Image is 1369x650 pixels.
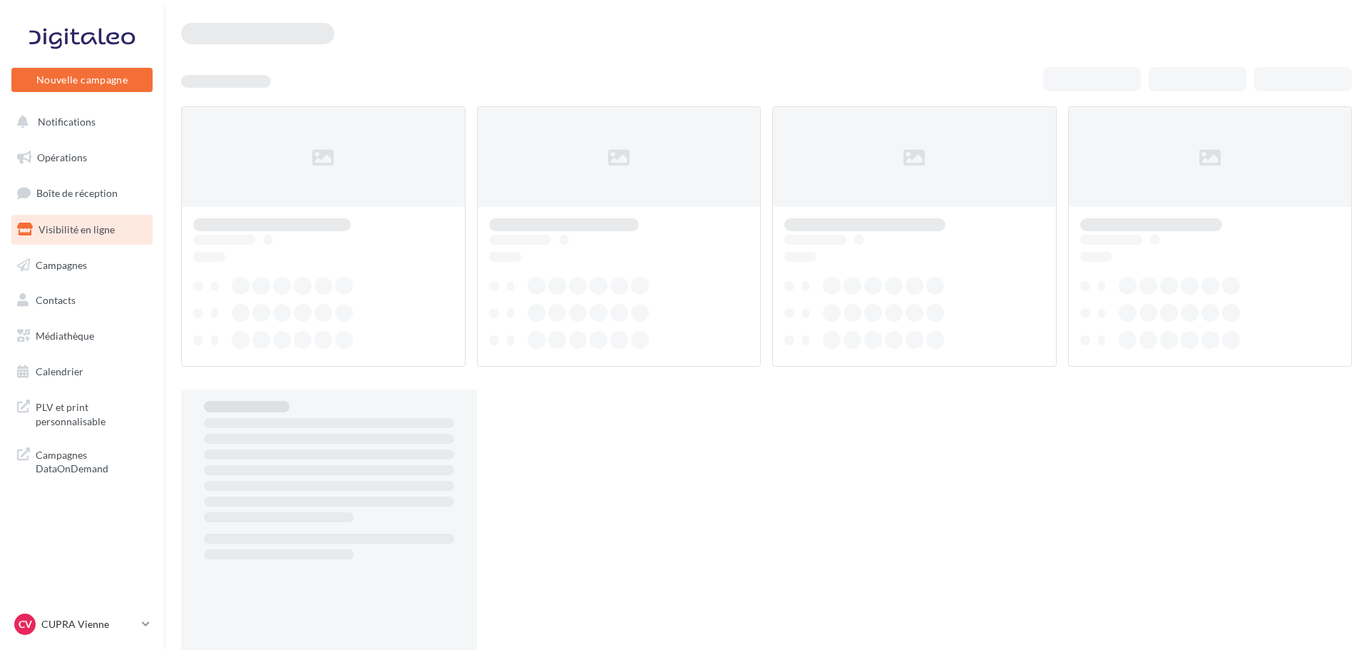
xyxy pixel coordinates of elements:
[9,215,155,245] a: Visibilité en ligne
[36,397,147,428] span: PLV et print personnalisable
[9,440,155,482] a: Campagnes DataOnDemand
[36,258,87,270] span: Campagnes
[11,611,153,638] a: CV CUPRA Vienne
[36,445,147,476] span: Campagnes DataOnDemand
[38,116,96,128] span: Notifications
[36,330,94,342] span: Médiathèque
[9,143,155,173] a: Opérations
[36,187,118,199] span: Boîte de réception
[36,294,76,306] span: Contacts
[37,151,87,163] span: Opérations
[9,357,155,387] a: Calendrier
[9,285,155,315] a: Contacts
[9,178,155,208] a: Boîte de réception
[9,250,155,280] a: Campagnes
[36,365,83,377] span: Calendrier
[41,617,136,631] p: CUPRA Vienne
[9,392,155,434] a: PLV et print personnalisable
[9,321,155,351] a: Médiathèque
[9,107,150,137] button: Notifications
[11,68,153,92] button: Nouvelle campagne
[39,223,115,235] span: Visibilité en ligne
[19,617,32,631] span: CV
